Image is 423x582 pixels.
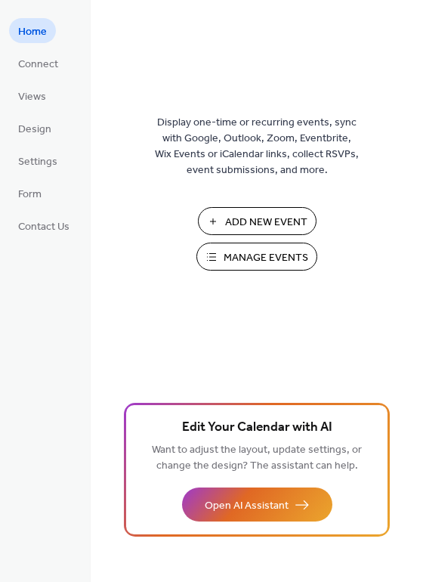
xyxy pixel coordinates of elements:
a: Settings [9,148,66,173]
button: Add New Event [198,207,316,235]
span: Manage Events [224,250,308,266]
span: Home [18,24,47,40]
span: Display one-time or recurring events, sync with Google, Outlook, Zoom, Eventbrite, Wix Events or ... [155,115,359,178]
a: Contact Us [9,213,79,238]
button: Manage Events [196,243,317,271]
span: Open AI Assistant [205,498,289,514]
span: Connect [18,57,58,73]
span: Design [18,122,51,138]
a: Connect [9,51,67,76]
a: Form [9,181,51,206]
span: Form [18,187,42,203]
a: Design [9,116,60,141]
span: Want to adjust the layout, update settings, or change the design? The assistant can help. [152,440,362,476]
a: Home [9,18,56,43]
span: Edit Your Calendar with AI [182,417,332,438]
a: Views [9,83,55,108]
span: Contact Us [18,219,69,235]
span: Settings [18,154,57,170]
span: Add New Event [225,215,307,231]
button: Open AI Assistant [182,488,332,522]
span: Views [18,89,46,105]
